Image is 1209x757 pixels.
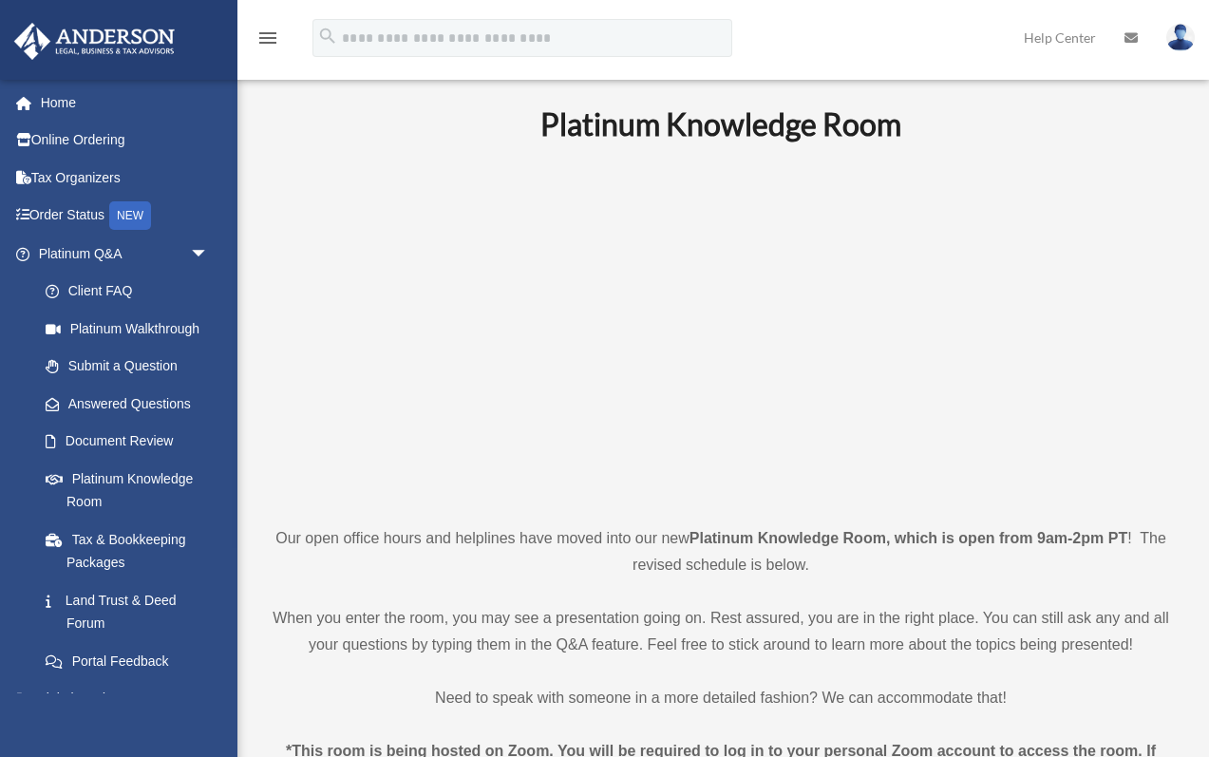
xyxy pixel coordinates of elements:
[271,525,1171,578] p: Our open office hours and helplines have moved into our new ! The revised schedule is below.
[256,33,279,49] a: menu
[317,26,338,47] i: search
[27,460,228,520] a: Platinum Knowledge Room
[271,685,1171,711] p: Need to speak with someone in a more detailed fashion? We can accommodate that!
[27,423,237,461] a: Document Review
[27,520,237,581] a: Tax & Bookkeeping Packages
[256,27,279,49] i: menu
[27,273,237,311] a: Client FAQ
[13,159,237,197] a: Tax Organizers
[27,581,237,642] a: Land Trust & Deed Forum
[13,680,237,718] a: Digital Productsarrow_drop_down
[1166,24,1195,51] img: User Pic
[13,197,237,236] a: Order StatusNEW
[13,122,237,160] a: Online Ordering
[690,530,1127,546] strong: Platinum Knowledge Room, which is open from 9am-2pm PT
[190,235,228,274] span: arrow_drop_down
[27,310,237,348] a: Platinum Walkthrough
[190,680,228,719] span: arrow_drop_down
[9,23,180,60] img: Anderson Advisors Platinum Portal
[27,348,237,386] a: Submit a Question
[27,642,237,680] a: Portal Feedback
[540,105,901,142] b: Platinum Knowledge Room
[436,169,1006,490] iframe: 231110_Toby_KnowledgeRoom
[13,235,237,273] a: Platinum Q&Aarrow_drop_down
[13,84,237,122] a: Home
[27,385,237,423] a: Answered Questions
[271,605,1171,658] p: When you enter the room, you may see a presentation going on. Rest assured, you are in the right ...
[109,201,151,230] div: NEW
